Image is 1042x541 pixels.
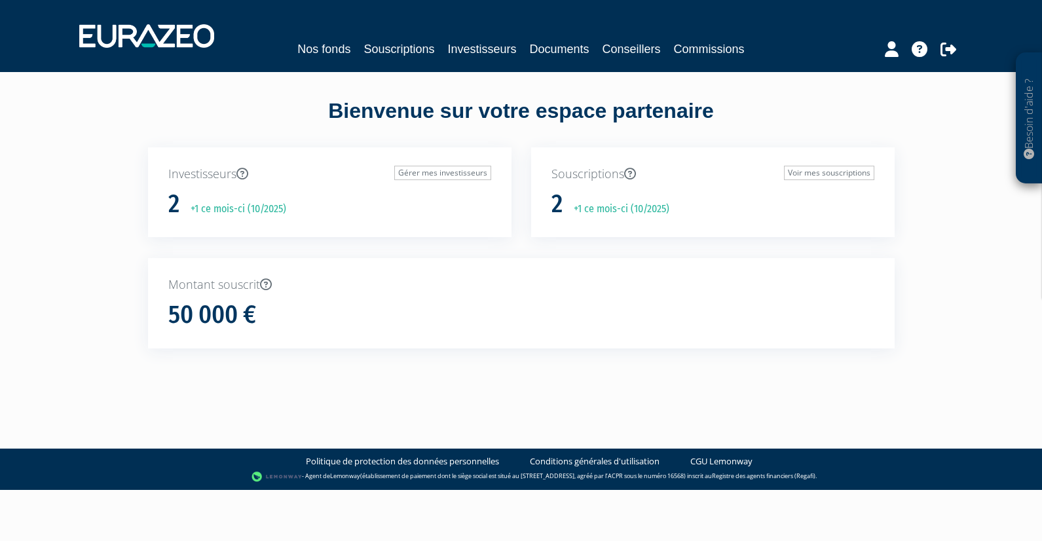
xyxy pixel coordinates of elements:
[712,472,815,480] a: Registre des agents financiers (Regafi)
[138,96,904,147] div: Bienvenue sur votre espace partenaire
[603,40,661,58] a: Conseillers
[168,301,256,329] h1: 50 000 €
[168,276,874,293] p: Montant souscrit
[447,40,516,58] a: Investisseurs
[330,472,360,480] a: Lemonway
[530,455,660,468] a: Conditions générales d'utilisation
[1022,60,1037,177] p: Besoin d'aide ?
[551,166,874,183] p: Souscriptions
[565,202,669,217] p: +1 ce mois-ci (10/2025)
[79,24,214,48] img: 1732889491-logotype_eurazeo_blanc_rvb.png
[394,166,491,180] a: Gérer mes investisseurs
[181,202,286,217] p: +1 ce mois-ci (10/2025)
[674,40,745,58] a: Commissions
[306,455,499,468] a: Politique de protection des données personnelles
[551,191,563,218] h1: 2
[168,191,179,218] h1: 2
[251,470,302,483] img: logo-lemonway.png
[168,166,491,183] p: Investisseurs
[297,40,350,58] a: Nos fonds
[784,166,874,180] a: Voir mes souscriptions
[690,455,753,468] a: CGU Lemonway
[363,40,434,58] a: Souscriptions
[530,40,589,58] a: Documents
[13,470,1029,483] div: - Agent de (établissement de paiement dont le siège social est situé au [STREET_ADDRESS], agréé p...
